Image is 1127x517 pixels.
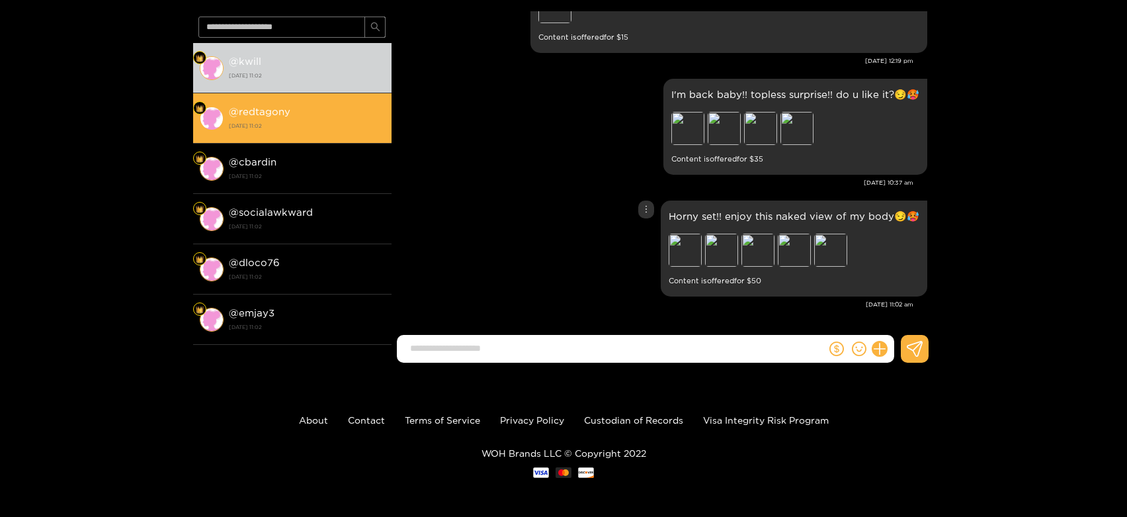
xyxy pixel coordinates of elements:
[196,54,204,62] img: Fan Level
[196,155,204,163] img: Fan Level
[364,17,386,38] button: search
[299,415,328,425] a: About
[663,79,927,175] div: Aug. 18, 10:37 am
[642,205,651,214] span: more
[200,308,224,332] img: conversation
[827,339,847,359] button: dollar
[229,257,280,268] strong: @ dloco76
[229,56,261,67] strong: @ kwill
[669,209,919,224] p: Horny set!! enjoy this naked view of my body😏🥵
[669,273,919,289] small: Content is offered for $ 50
[200,258,224,281] img: conversation
[229,170,385,182] strong: [DATE] 11:02
[500,415,564,425] a: Privacy Policy
[196,306,204,314] img: Fan Level
[196,256,204,263] img: Fan Level
[229,207,313,218] strong: @ socialawkward
[398,178,913,187] div: [DATE] 10:37 am
[348,415,385,425] a: Contact
[398,300,913,309] div: [DATE] 11:02 am
[229,307,274,318] strong: @ emjay3
[200,56,224,80] img: conversation
[200,107,224,130] img: conversation
[405,415,480,425] a: Terms of Service
[229,120,385,132] strong: [DATE] 11:02
[584,415,683,425] a: Custodian of Records
[229,106,290,117] strong: @ redtagony
[200,207,224,231] img: conversation
[229,220,385,232] strong: [DATE] 11:02
[829,342,844,356] span: dollar
[671,152,919,167] small: Content is offered for $ 35
[196,105,204,113] img: Fan Level
[229,156,276,167] strong: @ cbardin
[661,201,927,297] div: Aug. 19, 11:02 am
[398,56,913,66] div: [DATE] 12:19 pm
[200,157,224,181] img: conversation
[229,271,385,283] strong: [DATE] 11:02
[229,321,385,333] strong: [DATE] 11:02
[538,30,919,45] small: Content is offered for $ 15
[671,87,919,102] p: I'm back baby!! topless surprise!! do u like it?😏🥵
[229,70,385,81] strong: [DATE] 11:02
[370,22,380,33] span: search
[703,415,829,425] a: Visa Integrity Risk Program
[852,342,866,356] span: smile
[196,205,204,213] img: Fan Level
